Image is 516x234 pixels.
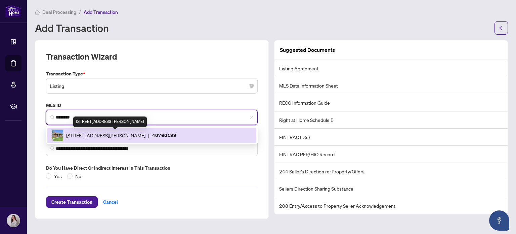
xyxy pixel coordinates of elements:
li: 208 Entry/Access to Property Seller Acknowledgement [274,197,508,214]
button: Create Transaction [46,196,98,208]
li: FINTRAC ID(s) [274,129,508,146]
img: Profile Icon [7,214,20,227]
li: Right at Home Schedule B [274,111,508,129]
li: Sellers Direction Sharing Substance [274,180,508,197]
h1: Add Transaction [35,23,109,33]
img: search_icon [50,146,54,151]
span: Deal Processing [42,9,76,15]
label: MLS ID [46,102,258,109]
span: close-circle [250,84,254,88]
li: / [79,8,81,16]
span: No [73,172,84,180]
li: RECO Information Guide [274,94,508,111]
h2: Transaction Wizard [46,51,117,62]
img: logo [5,5,21,18]
li: Listing Agreement [274,60,508,77]
div: [STREET_ADDRESS][PERSON_NAME] [73,116,147,127]
span: Yes [51,172,64,180]
button: Cancel [98,196,123,208]
li: 244 Seller’s Direction re: Property/Offers [274,163,508,180]
span: Listing [50,79,254,92]
span: home [35,10,40,14]
span: arrow-left [499,26,504,30]
span: Create Transaction [51,197,92,207]
li: MLS Data Information Sheet [274,77,508,94]
article: Suggested Documents [280,46,335,54]
span: Add Transaction [84,9,118,15]
label: Transaction Type [46,70,258,77]
label: Do you have direct or indirect interest in this transaction [46,164,258,172]
label: Property Address [46,133,258,140]
li: FINTRAC PEP/HIO Record [274,146,508,163]
span: close [250,115,254,119]
img: search_icon [50,115,54,119]
button: Open asap [489,210,509,231]
span: Cancel [103,197,118,207]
